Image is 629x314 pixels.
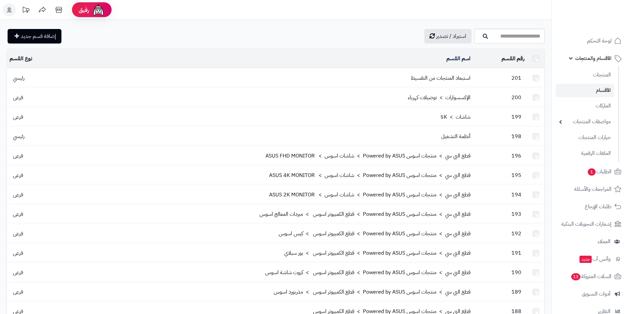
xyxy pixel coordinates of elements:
[269,191,471,199] a: قطع البي سي > منتجات اسوس Powered by ASUS > شاشات اسوس > ASUS 2K MONITOR
[408,94,471,101] a: الإكسسوارات > توصيلات كهرباء
[508,230,525,238] span: 192
[574,185,612,194] span: المراجعات والأسئلة
[10,152,26,160] span: فرعى
[556,216,625,232] a: إشعارات التحويلات البنكية
[79,6,89,14] span: رفيق
[582,289,611,299] span: أدوات التسويق
[274,288,471,296] a: قطع البي سي > منتجات اسوس Powered by ASUS > قطع الكمبيوتر اسوس > مذربورد اسوس
[440,113,471,121] a: شاشات > 5K
[436,32,466,40] span: استيراد / تصدير
[556,286,625,302] a: أدوات التسويق
[508,74,525,82] span: 201
[411,74,471,82] a: استبعاد المنتجات من التقسيط
[585,202,612,211] span: طلبات الإرجاع
[598,237,611,246] span: العملاء
[508,113,525,121] span: 199
[571,273,580,280] span: 13
[265,269,471,276] a: قطع البي سي > منتجات اسوس Powered by ASUS > قطع الكمبيوتر اسوس > كروت شاشة اسوس
[10,191,26,199] span: فرعى
[7,49,60,68] td: نوع القسم
[260,210,471,218] a: قطع البي سي > منتجات اسوس Powered by ASUS > قطع الكمبيوتر اسوس > مبردات المعالج اسوس
[10,210,26,218] span: فرعى
[556,99,614,113] a: الماركات
[508,210,525,218] span: 193
[508,152,525,160] span: 196
[588,168,596,176] span: 1
[584,18,623,32] img: logo-2.png
[556,130,614,145] a: خيارات المنتجات
[556,181,625,197] a: المراجعات والأسئلة
[508,191,525,199] span: 194
[10,269,26,276] span: فرعى
[556,68,614,82] a: المنتجات
[571,272,612,281] span: السلات المتروكة
[556,269,625,284] a: السلات المتروكة13
[265,152,471,160] a: قطع البي سي > منتجات اسوس Powered by ASUS > شاشات اسوس > ASUS FHD MONITOR
[279,230,471,238] a: قطع البي سي > منتجات اسوس Powered by ASUS > قطع الكمبيوتر اسوس > كيس اسوس
[8,29,61,43] a: إضافة قسم جديد
[556,146,614,160] a: الملفات الرقمية
[10,74,28,82] span: رئيسي
[508,94,525,101] span: 200
[476,55,525,63] div: رقم القسم
[21,32,56,40] span: إضافة قسم جديد
[284,249,471,257] a: قطع البي سي > منتجات اسوس Powered by ASUS > قطع الكمبيوتر اسوس > بور سبلاي
[508,171,525,179] span: 195
[10,94,26,101] span: فرعى
[10,288,26,296] span: فرعى
[508,269,525,276] span: 190
[10,249,26,257] span: فرعى
[10,113,26,121] span: فرعى
[424,29,472,43] a: استيراد / تصدير
[441,132,471,140] a: أنظمة التشغيل
[587,167,612,176] span: الطلبات
[575,54,612,63] span: الأقسام والمنتجات
[508,132,525,140] span: 198
[269,171,471,179] a: قطع البي سي > منتجات اسوس Powered by ASUS > شاشات اسوس > ASUS 4K MONITOR
[556,251,625,267] a: وآتس آبجديد
[10,230,26,238] span: فرعى
[92,3,105,16] img: ai-face.png
[556,84,614,97] a: الأقسام
[508,249,525,257] span: 191
[508,288,525,296] span: 189
[587,36,612,45] span: لوحة التحكم
[17,3,34,18] a: تحديثات المنصة
[556,115,614,129] a: مواصفات المنتجات
[10,171,26,179] span: فرعى
[556,234,625,249] a: العملاء
[579,256,592,263] span: جديد
[446,55,471,63] a: اسم القسم
[556,33,625,49] a: لوحة التحكم
[579,254,611,264] span: وآتس آب
[10,132,28,140] span: رئيسي
[556,164,625,180] a: الطلبات1
[556,199,625,214] a: طلبات الإرجاع
[561,219,612,229] span: إشعارات التحويلات البنكية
